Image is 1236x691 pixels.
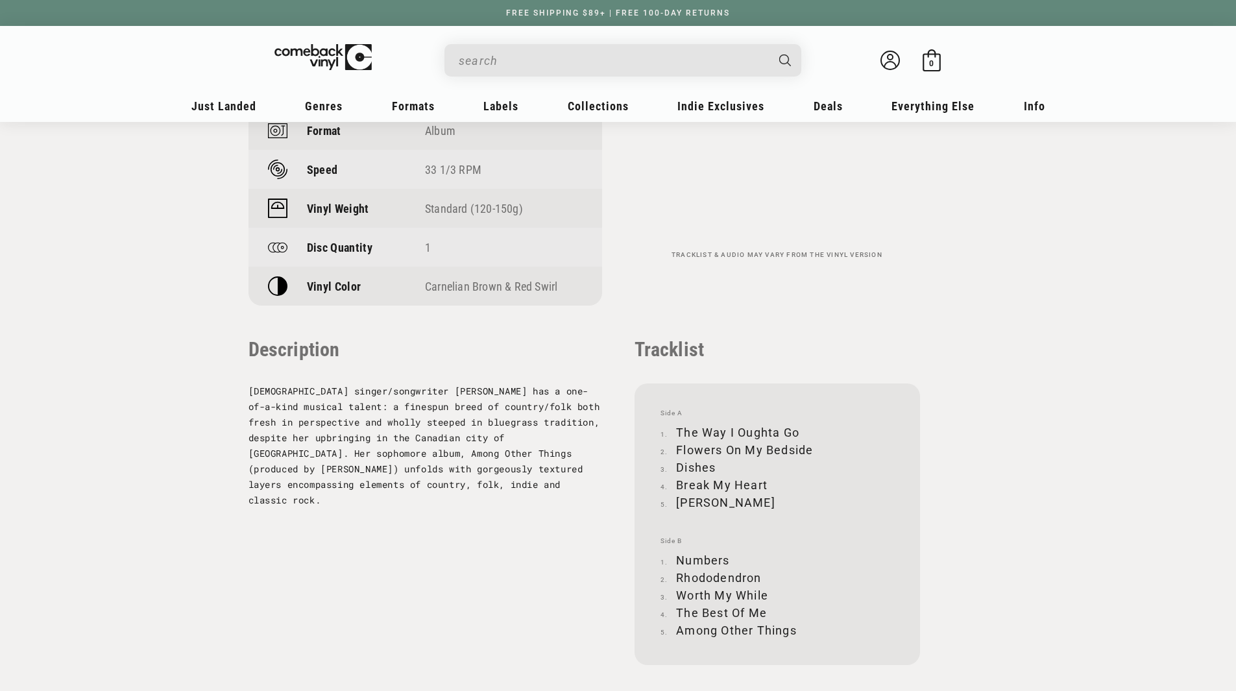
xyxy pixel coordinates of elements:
input: When autocomplete results are available use up and down arrows to review and enter to select [459,47,766,74]
a: FREE SHIPPING $89+ | FREE 100-DAY RETURNS [493,8,743,18]
li: Numbers [660,552,894,569]
p: Tracklist [635,338,920,361]
button: Search [768,44,803,77]
span: Labels [483,99,518,113]
span: Formats [392,99,435,113]
span: 0 [929,58,934,68]
span: Side B [660,537,894,545]
a: 33 1/3 RPM [425,163,481,176]
span: Indie Exclusives [677,99,764,113]
a: Album [425,124,455,138]
span: 1 [425,241,431,254]
p: Vinyl Weight [307,202,369,215]
li: Among Other Things [660,622,894,639]
span: Side A [660,409,894,417]
span: Collections [568,99,629,113]
span: Carnelian Brown & Red Swirl [425,280,557,293]
li: Worth My While [660,587,894,604]
p: Format [307,124,341,138]
span: Genres [305,99,343,113]
li: Break My Heart [660,476,894,494]
li: The Best Of Me [660,604,894,622]
p: Description [248,338,602,361]
p: Tracklist & audio may vary from the vinyl version [635,251,920,259]
span: Info [1024,99,1045,113]
span: Just Landed [191,99,256,113]
li: Rhododendron [660,569,894,587]
li: The Way I Oughta Go [660,424,894,441]
li: Flowers On My Bedside [660,441,894,459]
span: [DEMOGRAPHIC_DATA] singer/songwriter [PERSON_NAME] has a one-of-a-kind musical talent: a finespun... [248,385,600,506]
p: Speed [307,163,338,176]
span: Deals [814,99,843,113]
p: Disc Quantity [307,241,373,254]
li: Dishes [660,459,894,476]
a: Standard (120-150g) [425,202,523,215]
p: Vinyl Color [307,280,361,293]
div: Search [444,44,801,77]
li: [PERSON_NAME] [660,494,894,511]
span: Everything Else [891,99,975,113]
